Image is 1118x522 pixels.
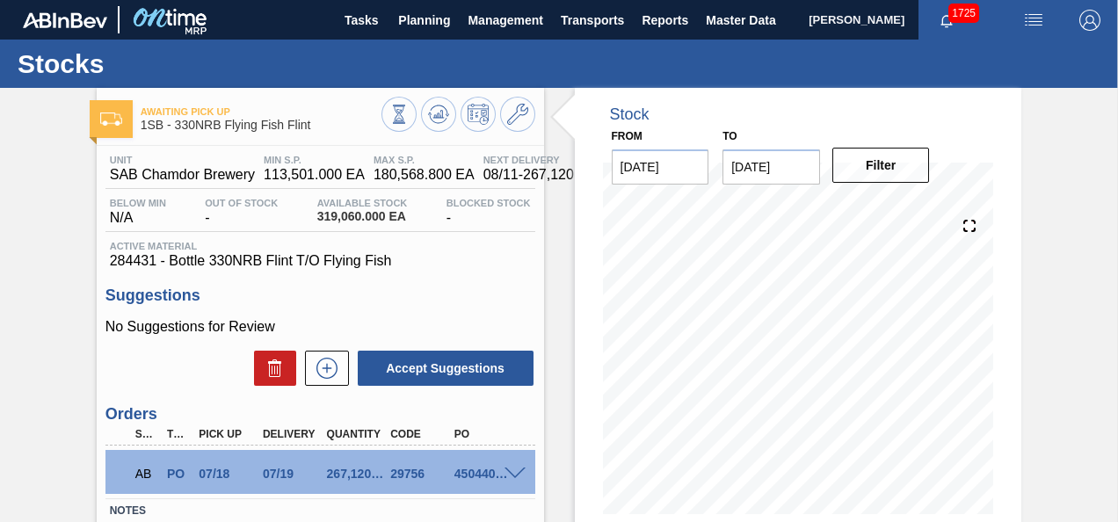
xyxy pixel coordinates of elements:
[1079,10,1100,31] img: Logout
[131,428,161,440] div: Step
[421,97,456,132] button: Update Chart
[446,198,531,208] span: Blocked Stock
[110,253,531,269] span: 284431 - Bottle 330NRB Flint T/O Flying Fish
[110,198,166,208] span: Below Min
[832,148,930,183] button: Filter
[110,241,531,251] span: Active Material
[358,351,534,386] button: Accept Suggestions
[468,10,543,31] span: Management
[722,149,820,185] input: mm/dd/yyyy
[100,112,122,126] img: Ícone
[194,467,263,481] div: 07/18/2025
[386,428,454,440] div: Code
[105,286,535,305] h3: Suggestions
[381,97,417,132] button: Stocks Overview
[500,97,535,132] button: Go to Master Data / General
[110,167,255,183] span: SAB Chamdor Brewery
[141,106,381,117] span: Awaiting Pick Up
[264,167,365,183] span: 113,501.000 EA
[450,467,519,481] div: 4504400006
[163,467,192,481] div: Purchase order
[706,10,775,31] span: Master Data
[349,349,535,388] div: Accept Suggestions
[200,198,282,226] div: -
[258,428,327,440] div: Delivery
[135,467,156,481] p: AB
[105,319,535,335] p: No Suggestions for Review
[296,351,349,386] div: New suggestion
[105,405,535,424] h3: Orders
[323,428,391,440] div: Quantity
[483,167,621,183] span: 08/11 - 267,120.000 EA
[205,198,278,208] span: Out Of Stock
[110,155,255,165] span: Unit
[245,351,296,386] div: Delete Suggestions
[561,10,624,31] span: Transports
[398,10,450,31] span: Planning
[483,155,621,165] span: Next Delivery
[317,198,408,208] span: Available Stock
[948,4,979,23] span: 1725
[18,54,330,74] h1: Stocks
[642,10,688,31] span: Reports
[612,130,642,142] label: From
[612,149,709,185] input: mm/dd/yyyy
[342,10,381,31] span: Tasks
[194,428,263,440] div: Pick up
[374,155,475,165] span: MAX S.P.
[386,467,454,481] div: 29756
[264,155,365,165] span: MIN S.P.
[23,12,107,28] img: TNhmsLtSVTkK8tSr43FrP2fwEKptu5GPRR3wAAAABJRU5ErkJggg==
[131,454,161,493] div: Awaiting Pick Up
[323,467,391,481] div: 267,120.000
[141,119,381,132] span: 1SB - 330NRB Flying Fish Flint
[442,198,535,226] div: -
[258,467,327,481] div: 07/19/2025
[461,97,496,132] button: Schedule Inventory
[163,428,192,440] div: Type
[1023,10,1044,31] img: userActions
[722,130,737,142] label: to
[610,105,650,124] div: Stock
[374,167,475,183] span: 180,568.800 EA
[317,210,408,223] span: 319,060.000 EA
[105,198,171,226] div: N/A
[450,428,519,440] div: PO
[918,8,975,33] button: Notifications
